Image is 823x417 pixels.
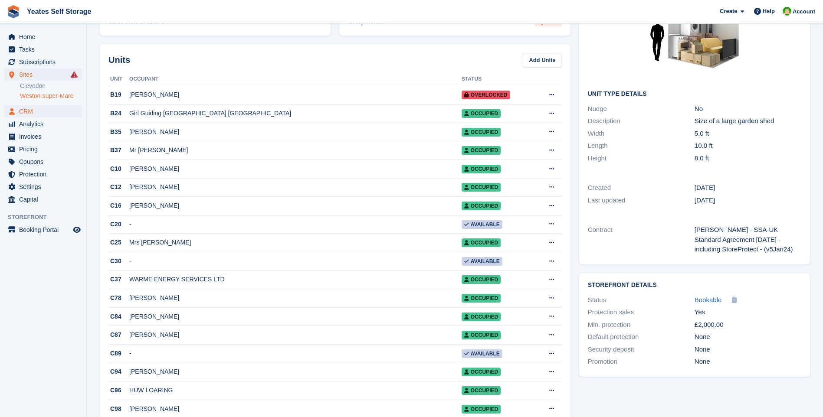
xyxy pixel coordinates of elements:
[108,201,129,210] div: C16
[129,404,462,414] div: [PERSON_NAME]
[129,109,462,118] div: Girl Guiding [GEOGRAPHIC_DATA] [GEOGRAPHIC_DATA]
[129,215,462,234] td: -
[695,345,801,355] div: None
[695,129,801,139] div: 5.0 ft
[4,118,82,130] a: menu
[462,331,501,339] span: Occupied
[129,312,462,321] div: [PERSON_NAME]
[4,156,82,168] a: menu
[462,109,501,118] span: Occupied
[129,182,462,192] div: [PERSON_NAME]
[588,320,695,330] div: Min. protection
[695,104,801,114] div: No
[129,275,462,284] div: WARME ENERGY SERVICES LTD
[523,53,561,67] a: Add Units
[19,143,71,155] span: Pricing
[19,224,71,236] span: Booking Portal
[695,307,801,317] div: Yes
[462,165,501,173] span: Occupied
[793,7,815,16] span: Account
[19,31,71,43] span: Home
[23,4,95,19] a: Yeates Self Storage
[462,72,534,86] th: Status
[19,68,71,81] span: Sites
[19,156,71,168] span: Coupons
[4,224,82,236] a: menu
[108,72,129,86] th: Unit
[4,105,82,117] a: menu
[8,213,86,222] span: Storefront
[695,332,801,342] div: None
[4,181,82,193] a: menu
[108,275,129,284] div: C37
[462,146,501,155] span: Occupied
[108,127,129,137] div: B35
[462,220,502,229] span: Available
[108,312,129,321] div: C84
[108,404,129,414] div: C98
[129,252,462,271] td: -
[129,330,462,339] div: [PERSON_NAME]
[462,91,510,99] span: Overlocked
[4,56,82,68] a: menu
[695,153,801,163] div: 8.0 ft
[462,386,501,395] span: Occupied
[108,238,129,247] div: C25
[462,313,501,321] span: Occupied
[129,72,462,86] th: Occupant
[71,71,78,78] i: Smart entry sync failures have occurred
[462,294,501,303] span: Occupied
[462,349,502,358] span: Available
[7,5,20,18] img: stora-icon-8386f47178a22dfd0bd8f6a31ec36ba5ce8667c1dd55bd0f319d3a0aa187defe.svg
[129,90,462,99] div: [PERSON_NAME]
[588,357,695,367] div: Promotion
[695,116,801,126] div: Size of a large garden shed
[462,257,502,266] span: Available
[19,43,71,55] span: Tasks
[108,386,129,395] div: C96
[19,130,71,143] span: Invoices
[695,357,801,367] div: None
[19,181,71,193] span: Settings
[588,295,695,305] div: Status
[720,7,737,16] span: Create
[4,193,82,205] a: menu
[108,293,129,303] div: C78
[588,129,695,139] div: Width
[695,296,722,303] span: Bookable
[20,82,82,90] a: Clevedon
[108,109,129,118] div: B24
[108,349,129,358] div: C89
[588,307,695,317] div: Protection sales
[588,345,695,355] div: Security deposit
[588,153,695,163] div: Height
[783,7,791,16] img: Angela Field
[695,225,801,254] div: [PERSON_NAME] - SSA-UK Standard Agreement [DATE] - including StoreProtect - (v5Jan24)
[588,104,695,114] div: Nudge
[72,225,82,235] a: Preview store
[19,193,71,205] span: Capital
[19,56,71,68] span: Subscriptions
[462,128,501,137] span: Occupied
[19,118,71,130] span: Analytics
[695,295,722,305] a: Bookable
[462,202,501,210] span: Occupied
[462,275,501,284] span: Occupied
[129,164,462,173] div: [PERSON_NAME]
[108,367,129,376] div: C94
[462,405,501,414] span: Occupied
[588,332,695,342] div: Default protection
[108,90,129,99] div: B19
[462,183,501,192] span: Occupied
[129,293,462,303] div: [PERSON_NAME]
[462,368,501,376] span: Occupied
[129,127,462,137] div: [PERSON_NAME]
[129,386,462,395] div: HUW LOARING
[129,146,462,155] div: Mr [PERSON_NAME]
[129,367,462,376] div: [PERSON_NAME]
[4,143,82,155] a: menu
[108,146,129,155] div: B37
[108,164,129,173] div: C10
[695,320,801,330] div: £2,000.00
[588,225,695,254] div: Contract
